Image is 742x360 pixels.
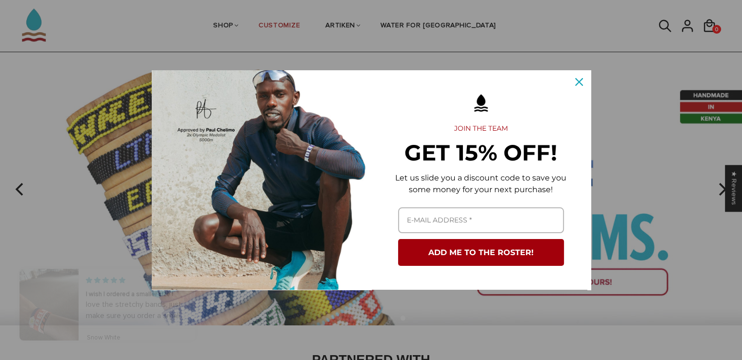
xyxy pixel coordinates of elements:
[387,124,575,133] h2: JOIN THE TEAM
[398,239,564,266] button: ADD ME TO THE ROSTER!
[387,172,575,196] p: Let us slide you a discount code to save you some money for your next purchase!
[575,78,583,86] svg: close icon
[398,207,564,233] input: Email field
[567,70,591,94] button: Close
[404,139,557,166] strong: GET 15% OFF!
